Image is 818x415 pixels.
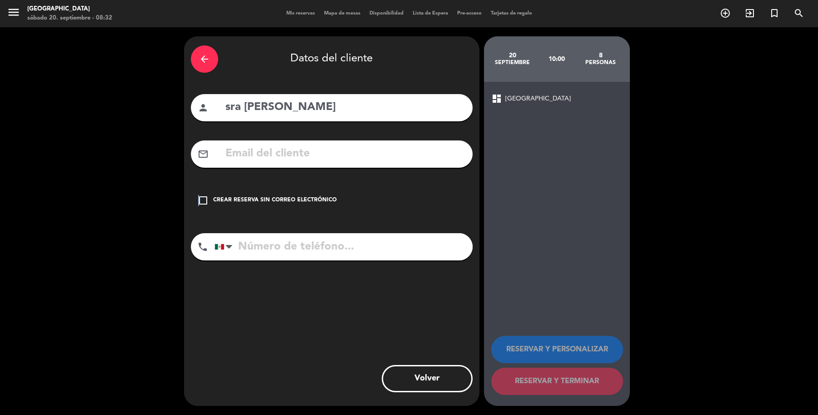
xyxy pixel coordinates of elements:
i: person [198,102,209,113]
div: sábado 20. septiembre - 08:32 [27,14,112,23]
div: 8 [579,52,623,59]
button: menu [7,5,20,22]
div: 10:00 [534,43,579,75]
i: menu [7,5,20,19]
span: Mis reservas [282,11,319,16]
span: Disponibilidad [365,11,408,16]
button: RESERVAR Y TERMINAR [491,368,623,395]
input: Email del cliente [224,145,466,163]
i: phone [197,241,208,252]
span: [GEOGRAPHIC_DATA] [505,94,571,104]
i: add_circle_outline [720,8,731,19]
div: personas [579,59,623,66]
div: Mexico (México): +52 [215,234,236,260]
span: Pre-acceso [453,11,486,16]
span: Tarjetas de regalo [486,11,537,16]
div: septiembre [491,59,535,66]
input: Nombre del cliente [224,98,466,117]
div: [GEOGRAPHIC_DATA] [27,5,112,14]
div: Datos del cliente [191,43,473,75]
span: Lista de Espera [408,11,453,16]
button: Volver [382,365,473,392]
input: Número de teléfono... [214,233,473,260]
span: Mapa de mesas [319,11,365,16]
span: dashboard [491,93,502,104]
i: exit_to_app [744,8,755,19]
div: Crear reserva sin correo electrónico [213,196,337,205]
i: mail_outline [198,149,209,160]
button: RESERVAR Y PERSONALIZAR [491,336,623,363]
i: turned_in_not [769,8,780,19]
i: arrow_back [199,54,210,65]
i: check_box_outline_blank [198,195,209,206]
div: 20 [491,52,535,59]
i: search [793,8,804,19]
